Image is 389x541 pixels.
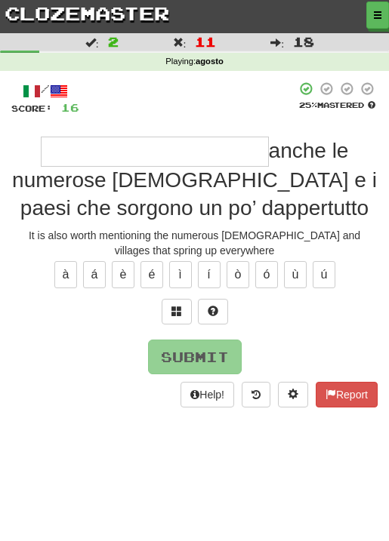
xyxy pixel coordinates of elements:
span: Score: [11,103,52,113]
button: Report [316,382,378,407]
span: 2 [108,34,119,49]
span: : [270,37,284,48]
button: ì [169,261,192,288]
button: Switch sentence to multiple choice alt+p [162,299,192,324]
button: ò [227,261,249,288]
strong: agosto [196,57,224,66]
button: à [54,261,77,288]
button: é [140,261,163,288]
span: 18 [293,34,314,49]
span: 16 [61,101,79,114]
button: Submit [148,340,242,374]
button: Round history (alt+y) [242,382,270,407]
div: It is also worth mentioning the numerous [DEMOGRAPHIC_DATA] and villages that spring up everywhere [11,228,378,258]
button: ú [313,261,335,288]
button: Help! [181,382,234,407]
span: 25 % [299,100,317,109]
button: á [83,261,106,288]
div: / [11,81,79,100]
span: 11 [195,34,216,49]
button: è [112,261,134,288]
span: anche le numerose [DEMOGRAPHIC_DATA] e i paesi che sorgono un po’ dappertutto [12,139,377,220]
div: Mastered [296,100,378,110]
span: : [85,37,99,48]
button: Single letter hint - you only get 1 per sentence and score half the points! alt+h [198,299,228,324]
span: : [173,37,187,48]
button: í [198,261,221,288]
button: ó [255,261,278,288]
button: ù [284,261,307,288]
